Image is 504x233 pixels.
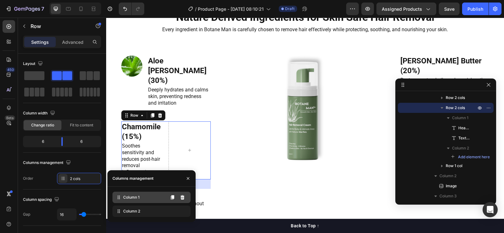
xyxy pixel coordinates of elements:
button: Publish [462,3,489,15]
div: Publish [467,6,483,12]
p: Advanced [62,39,83,45]
span: Heading [458,125,470,131]
span: Image [446,183,457,189]
span: Draft [285,6,295,12]
span: Column 2 [123,208,140,214]
div: Gap [23,212,30,217]
p: Locks in moisture and provides antibacterial protection [294,136,382,149]
h2: [PERSON_NAME] Butter (20%) [294,38,383,59]
h2: Coconut Oil (10%) [294,124,383,135]
button: Add element here [448,153,493,161]
iframe: Design area [106,18,504,233]
div: Open Intercom Messenger [483,202,498,217]
p: Restores natural oils and nourishes the skin s moisture barrier [294,59,382,73]
img: gempages_575285431885627935-8cd34b65-2027-4ad7-b642-4944e718fe23.png [136,27,262,153]
span: Add element here [458,154,490,160]
p: 7 [41,5,44,13]
span: Row 1 col [446,163,462,169]
span: Assigned Products [382,6,422,12]
div: Beta [5,115,15,120]
p: Row [31,22,84,30]
div: Columns management [23,159,72,167]
div: Columns management [112,176,153,181]
button: Assigned Products [376,3,436,15]
div: 6 [68,137,100,146]
div: 2 cols [70,176,100,182]
div: Undo/Redo [119,3,144,15]
div: Column spacing [23,195,60,204]
span: Fit to content [70,122,93,128]
div: Order [23,176,33,181]
span: Change ratio [31,122,54,128]
span: Column 2 [452,145,469,151]
span: Product Page - [DATE] 08:10:21 [198,6,264,12]
span: Save [444,6,455,12]
button: Save [439,3,460,15]
div: 450 [6,67,15,72]
span: Column 2 [439,173,456,179]
h2: Papain Enzyme (10%) [294,86,383,97]
div: 6 [24,137,56,146]
span: Text Block [458,135,470,141]
span: Column 1 [452,115,468,121]
p: Naturally dissolves hair proteins for gentler, root- level removal [294,97,382,111]
button: 7 [3,3,47,15]
div: Back to Top ↑ [185,205,213,212]
div: Layout [23,60,44,68]
span: Column 1 [123,195,140,200]
div: Column width [23,109,56,118]
span: Row 2 cols [446,105,465,111]
p: Settings [31,39,49,45]
input: Auto [57,209,76,220]
span: Column 3 [439,193,457,199]
span: Row 2 cols [446,95,465,101]
span: / [195,6,197,12]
